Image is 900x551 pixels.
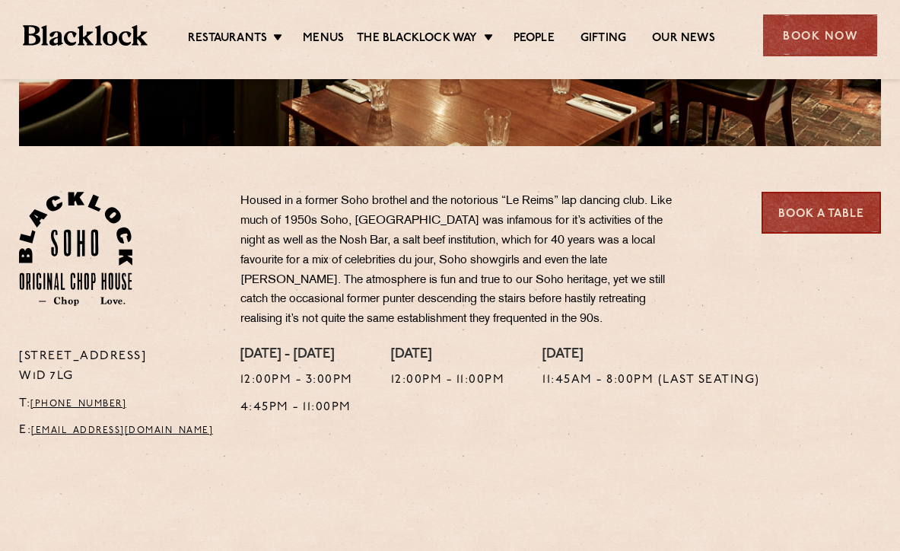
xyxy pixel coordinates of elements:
h4: [DATE] [542,347,760,364]
p: 11:45am - 8:00pm (Last seating) [542,371,760,390]
a: [PHONE_NUMBER] [30,400,126,409]
p: 4:45pm - 11:00pm [240,398,353,418]
a: Book a Table [762,192,881,234]
p: E: [19,421,218,441]
img: BL_Textured_Logo-footer-cropped.svg [23,25,148,46]
a: [EMAIL_ADDRESS][DOMAIN_NAME] [31,426,213,435]
h4: [DATE] - [DATE] [240,347,353,364]
h4: [DATE] [391,347,505,364]
p: [STREET_ADDRESS] W1D 7LG [19,347,218,387]
a: Our News [652,31,715,48]
p: Housed in a former Soho brothel and the notorious “Le Reims” lap dancing club. Like much of 1950s... [240,192,689,330]
a: The Blacklock Way [357,31,477,48]
a: People [514,31,555,48]
p: T: [19,394,218,414]
div: Book Now [763,14,877,56]
p: 12:00pm - 3:00pm [240,371,353,390]
img: Soho-stamp-default.svg [19,192,132,306]
p: 12:00pm - 11:00pm [391,371,505,390]
a: Restaurants [188,31,267,48]
a: Gifting [580,31,626,48]
a: Menus [303,31,344,48]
